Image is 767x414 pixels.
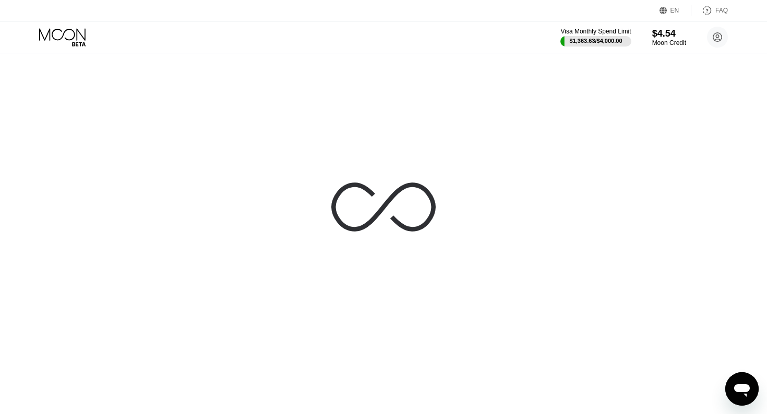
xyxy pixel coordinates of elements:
div: EN [660,5,691,16]
div: EN [670,7,679,14]
iframe: Button to launch messaging window [725,372,759,406]
div: Visa Monthly Spend Limit [560,28,631,35]
div: $4.54 [652,28,686,39]
div: FAQ [715,7,728,14]
div: $4.54Moon Credit [652,28,686,47]
div: Visa Monthly Spend Limit$1,363.63/$4,000.00 [560,28,631,47]
div: FAQ [691,5,728,16]
div: $1,363.63 / $4,000.00 [570,38,622,44]
div: Moon Credit [652,39,686,47]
